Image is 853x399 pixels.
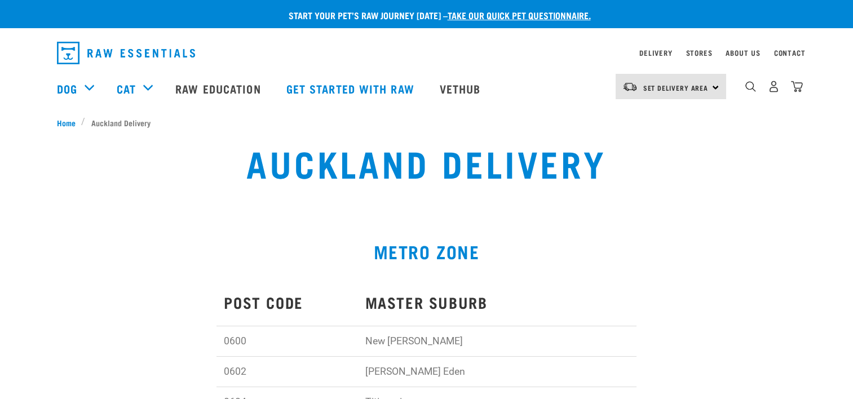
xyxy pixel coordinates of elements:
[162,142,691,183] h1: Auckland Delivery
[216,357,357,387] td: 0602
[57,42,195,64] img: Raw Essentials Logo
[365,294,629,311] h3: MASTER SUBURB
[448,12,591,17] a: take our quick pet questionnaire.
[57,80,77,97] a: Dog
[639,51,672,55] a: Delivery
[643,86,709,90] span: Set Delivery Area
[224,294,350,311] h3: POST CODE
[622,82,638,92] img: van-moving.png
[164,66,275,111] a: Raw Education
[57,117,797,128] nav: breadcrumbs
[726,51,760,55] a: About Us
[275,66,428,111] a: Get started with Raw
[428,66,495,111] a: Vethub
[57,117,82,128] a: Home
[768,81,780,92] img: user.png
[791,81,803,92] img: home-icon@2x.png
[216,326,357,357] td: 0600
[117,80,136,97] a: Cat
[57,117,76,128] span: Home
[774,51,806,55] a: Contact
[745,81,756,92] img: home-icon-1@2x.png
[358,357,637,387] td: [PERSON_NAME] Eden
[358,326,637,357] td: New [PERSON_NAME]
[686,51,713,55] a: Stores
[48,37,806,69] nav: dropdown navigation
